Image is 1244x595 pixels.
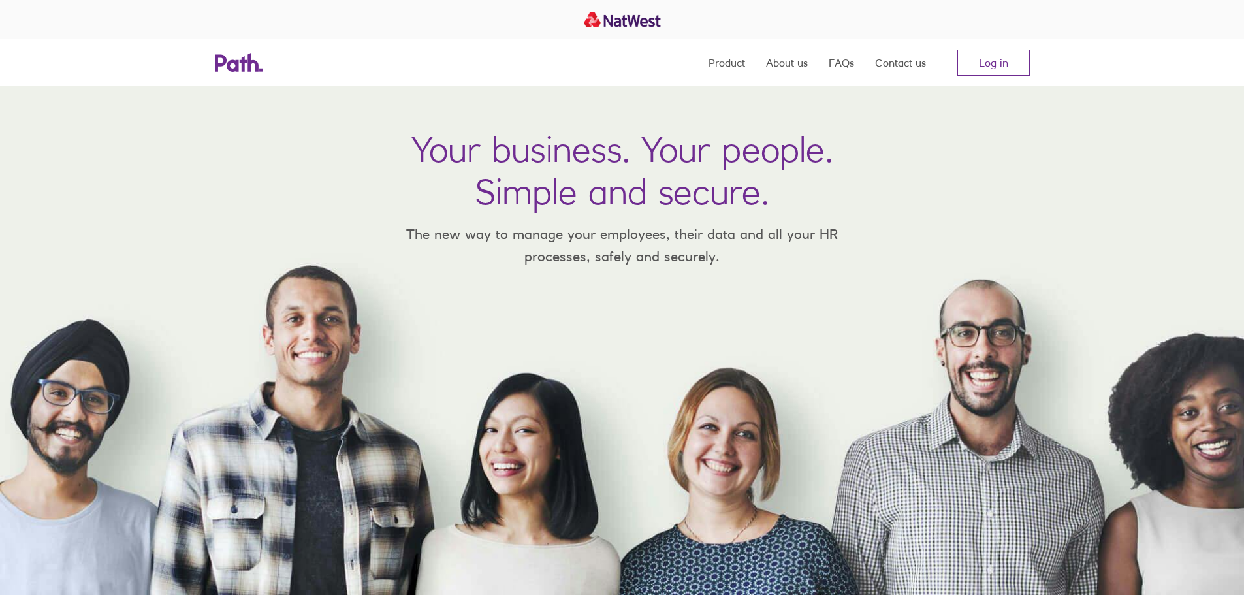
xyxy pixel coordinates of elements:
a: Product [709,39,745,86]
a: Contact us [875,39,926,86]
a: About us [766,39,808,86]
h1: Your business. Your people. Simple and secure. [411,128,833,213]
p: The new way to manage your employees, their data and all your HR processes, safely and securely. [387,223,857,267]
a: FAQs [829,39,854,86]
a: Log in [957,50,1030,76]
